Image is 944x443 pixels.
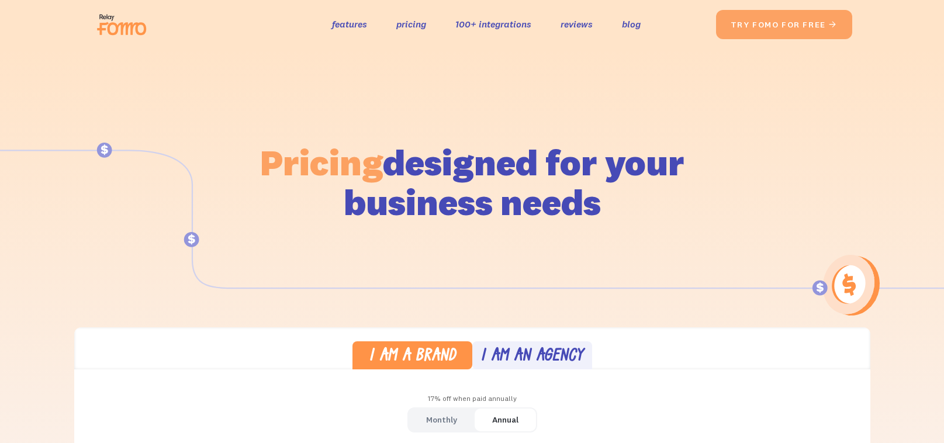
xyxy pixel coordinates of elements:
[455,16,531,33] a: 100+ integrations
[332,16,367,33] a: features
[369,348,456,365] div: I am a brand
[260,140,383,185] span: Pricing
[480,348,583,365] div: I am an agency
[561,16,593,33] a: reviews
[622,16,641,33] a: blog
[396,16,426,33] a: pricing
[74,390,870,407] div: 17% off when paid annually
[828,19,838,30] span: 
[492,411,518,428] div: Annual
[716,10,852,39] a: try fomo for free
[426,411,457,428] div: Monthly
[260,143,685,222] h1: designed for your business needs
